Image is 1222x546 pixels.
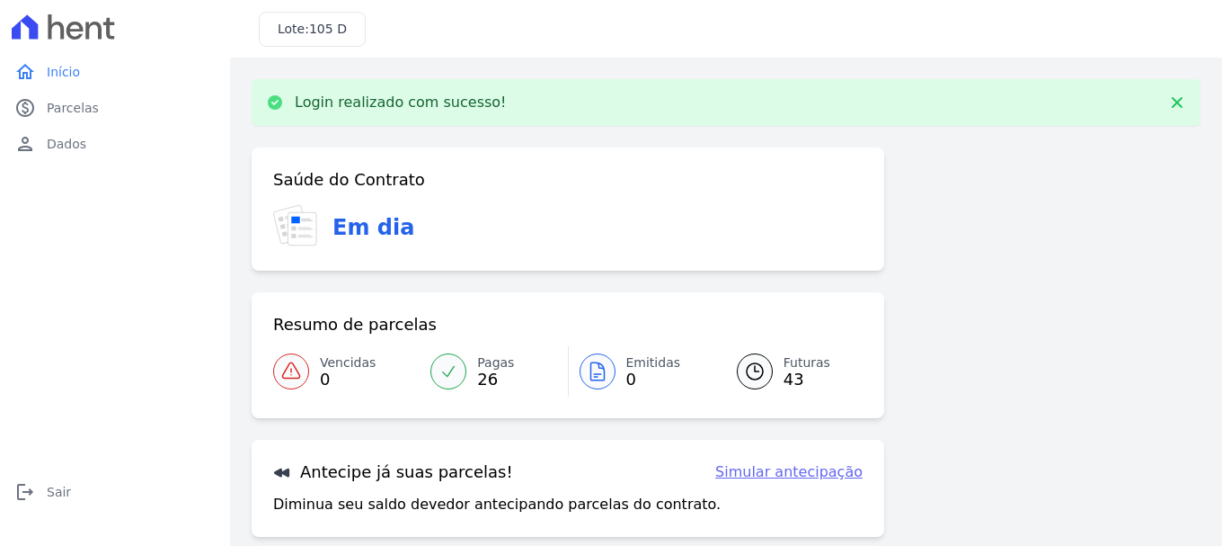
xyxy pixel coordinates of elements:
[273,494,721,515] p: Diminua seu saldo devedor antecipando parcelas do contrato.
[273,169,425,191] h3: Saúde do Contrato
[477,372,514,387] span: 26
[278,20,347,39] h3: Lote:
[626,354,681,372] span: Emitidas
[309,22,347,36] span: 105 D
[273,314,437,336] h3: Resumo de parcelas
[7,54,223,90] a: homeInício
[626,372,681,387] span: 0
[273,461,513,483] h3: Antecipe já suas parcelas!
[47,135,86,153] span: Dados
[273,346,420,397] a: Vencidas 0
[420,346,567,397] a: Pagas 26
[14,97,36,119] i: paid
[295,94,507,112] p: Login realizado com sucesso!
[477,354,514,372] span: Pagas
[784,372,830,387] span: 43
[7,474,223,510] a: logoutSair
[47,99,99,117] span: Parcelas
[14,481,36,503] i: logout
[14,133,36,155] i: person
[47,63,80,81] span: Início
[715,461,863,483] a: Simular antecipação
[320,372,376,387] span: 0
[7,126,223,162] a: personDados
[784,354,830,372] span: Futuras
[320,354,376,372] span: Vencidas
[7,90,223,126] a: paidParcelas
[715,346,863,397] a: Futuras 43
[569,346,715,397] a: Emitidas 0
[47,483,71,501] span: Sair
[14,61,36,83] i: home
[332,211,414,244] h3: Em dia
